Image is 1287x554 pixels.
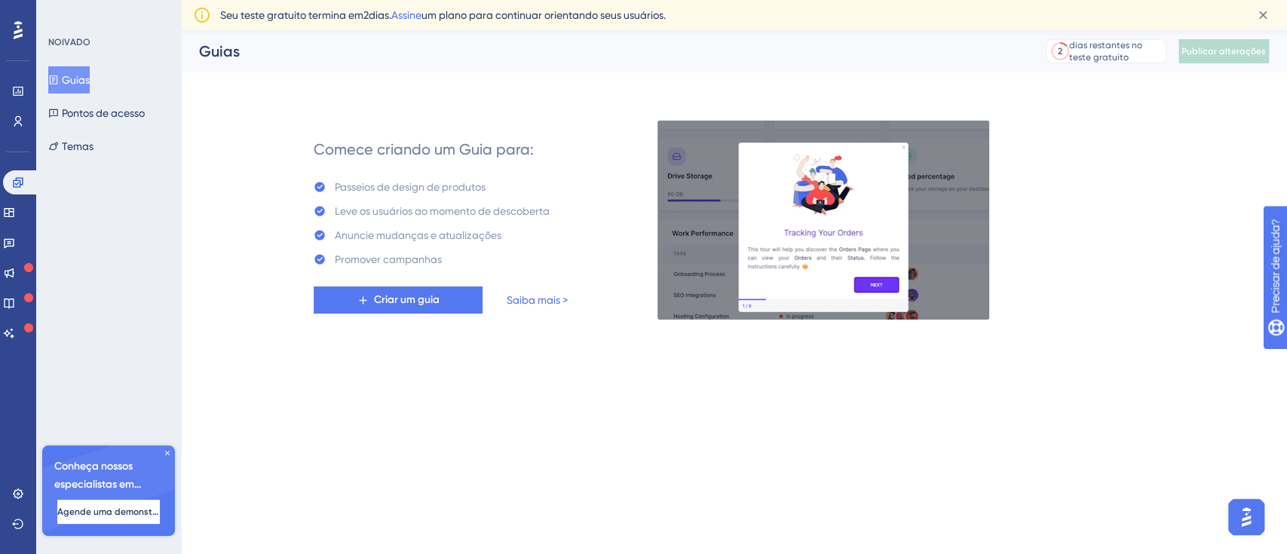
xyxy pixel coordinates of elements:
font: Publicar alterações [1181,46,1266,57]
font: Precisar de ajuda? [35,7,130,18]
font: Promover campanhas [335,253,442,265]
font: Leve os usuários ao momento de descoberta [335,205,550,217]
font: um plano para continuar orientando seus usuários. [421,9,666,21]
font: Passeios de design de produtos [335,181,486,193]
font: dias restantes no teste gratuito [1069,40,1142,63]
font: Guias [199,42,240,60]
font: Conheça nossos especialistas em integração 🎧 [54,460,142,509]
font: NOIVADO [48,37,90,47]
a: Saiba mais > [507,291,568,309]
font: Criar um guia [374,293,440,306]
button: Agende uma demonstração [57,500,160,524]
button: Criar um guia [314,286,483,314]
button: Temas [48,133,93,160]
iframe: Iniciador do Assistente de IA do UserGuiding [1224,494,1269,540]
font: Comece criando um Guia para: [314,140,534,158]
font: dias. [369,9,391,21]
font: Agende uma demonstração [57,507,178,517]
font: 2 [363,9,369,21]
font: Temas [62,140,93,152]
font: Anuncie mudanças e atualizações [335,229,501,241]
font: Saiba mais > [507,294,568,306]
button: Guias [48,66,90,93]
img: 21a29cd0e06a8f1d91b8bced9f6e1c06.gif [657,120,990,320]
font: 2 [1058,46,1062,57]
font: Pontos de acesso [62,107,145,119]
a: Assine [391,9,421,21]
button: Publicar alterações [1178,39,1269,63]
button: Pontos de acesso [48,99,145,127]
font: Seu teste gratuito termina em [220,9,363,21]
font: Guias [62,74,90,86]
